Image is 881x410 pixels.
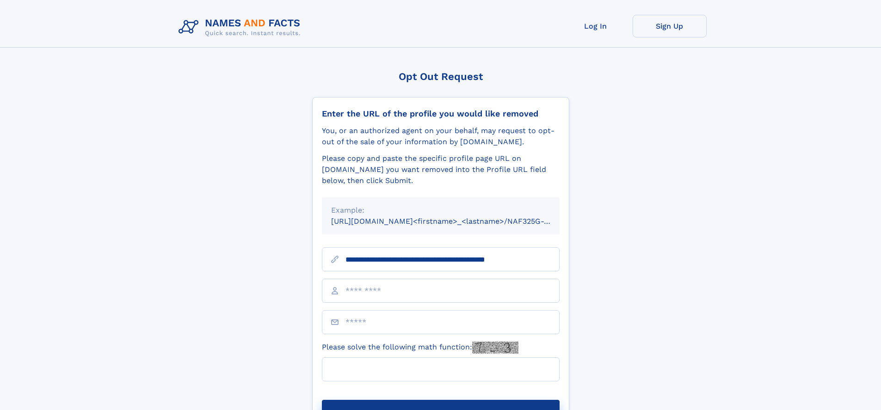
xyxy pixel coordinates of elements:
div: Example: [331,205,550,216]
div: Please copy and paste the specific profile page URL on [DOMAIN_NAME] you want removed into the Pr... [322,153,560,186]
img: Logo Names and Facts [175,15,308,40]
a: Sign Up [633,15,707,37]
small: [URL][DOMAIN_NAME]<firstname>_<lastname>/NAF325G-xxxxxxxx [331,217,577,226]
a: Log In [559,15,633,37]
div: You, or an authorized agent on your behalf, may request to opt-out of the sale of your informatio... [322,125,560,147]
label: Please solve the following math function: [322,342,518,354]
div: Enter the URL of the profile you would like removed [322,109,560,119]
div: Opt Out Request [312,71,569,82]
